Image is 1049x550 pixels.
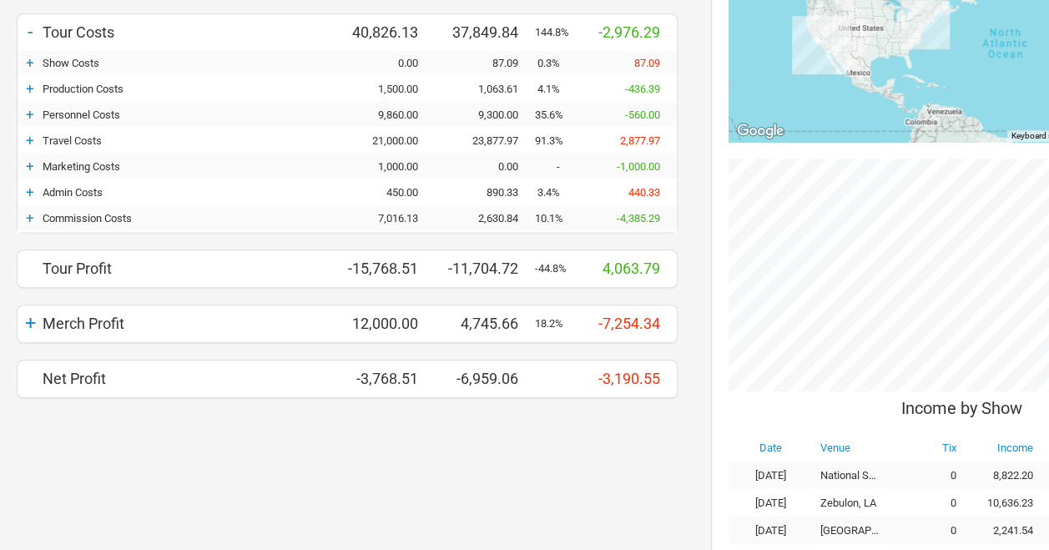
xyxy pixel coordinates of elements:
div: 91.3% [535,134,577,147]
th: Income [965,434,1041,462]
div: 10.1% [535,212,577,225]
div: 0.00 [335,57,435,69]
div: -3,768.51 [335,370,435,387]
div: Admin Costs [43,186,335,199]
div: 21,000.00 [335,134,435,147]
div: + [18,311,43,335]
div: 23,877.97 [435,134,535,147]
div: 3.4% [535,186,577,199]
div: Merch Profit [43,315,335,332]
div: + [18,158,43,174]
div: - [535,160,577,173]
div: + [18,132,43,149]
div: 2,630.84 [435,212,535,225]
span: -560.00 [625,108,660,121]
div: 9,860.00 [335,108,435,121]
div: 9,300.00 [435,108,535,121]
div: 35.6% [535,108,577,121]
div: + [18,209,43,226]
img: Google [733,120,788,142]
div: + [18,184,43,200]
td: 8,822.20 [965,462,1041,489]
div: 18.2% [535,317,577,330]
span: -3,190.55 [598,370,660,387]
div: 450.00 [335,186,435,199]
div: + [18,106,43,123]
div: 890.33 [435,186,535,199]
div: 87.09 [435,57,535,69]
span: -2,976.29 [598,23,660,41]
div: -15,768.51 [335,260,435,277]
div: Tour Profit [43,260,335,277]
div: - [18,20,43,43]
div: -44.8% [535,262,577,275]
div: -11,704.72 [435,260,535,277]
div: 144.8% [535,26,577,38]
span: 87.09 [634,57,660,69]
div: Production Costs [43,83,335,95]
div: 1,500.00 [335,83,435,95]
span: 440.33 [628,186,660,199]
div: 12,000.00 [335,315,435,332]
span: -7,254.34 [598,315,660,332]
a: Open this area in Google Maps (opens a new window) [733,120,788,142]
td: 0 [889,489,966,517]
div: 1,063.61 [435,83,535,95]
div: + [18,80,43,97]
span: 4,063.79 [603,260,660,277]
div: + [18,54,43,71]
td: [DATE] [729,517,812,544]
div: 0.3% [535,57,577,69]
div: Personnel Costs [43,108,335,121]
div: 37,849.84 [435,23,535,41]
td: National Sawdust [812,462,889,489]
th: Venue [812,434,889,462]
div: Los Angeles, California (10,636.23) [785,9,857,81]
div: Show Costs [43,57,335,69]
td: [GEOGRAPHIC_DATA] [812,517,889,544]
span: -4,385.29 [617,212,660,225]
th: Tix [889,434,966,462]
div: Travel Costs [43,134,335,147]
div: Net Profit [43,370,335,387]
span: -436.39 [625,83,660,95]
span: 2,877.97 [620,134,660,147]
th: Date [729,434,812,462]
div: 1,000.00 [335,160,435,173]
td: [DATE] [729,462,812,489]
td: [DATE] [729,489,812,517]
div: -6,959.06 [435,370,535,387]
td: 2,241.54 [965,517,1041,544]
div: 7,016.13 [335,212,435,225]
div: 40,826.13 [335,23,435,41]
div: 4.1% [535,83,577,95]
td: 0 [889,517,966,544]
span: -1,000.00 [617,160,660,173]
td: Zebulon, LA [812,489,889,517]
div: Commission Costs [43,212,335,225]
div: 0.00 [435,160,535,173]
div: Marketing Costs [43,160,335,173]
div: 4,745.66 [435,315,535,332]
td: 10,636.23 [965,489,1041,517]
td: 0 [889,462,966,489]
div: Tour Costs [43,23,335,41]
